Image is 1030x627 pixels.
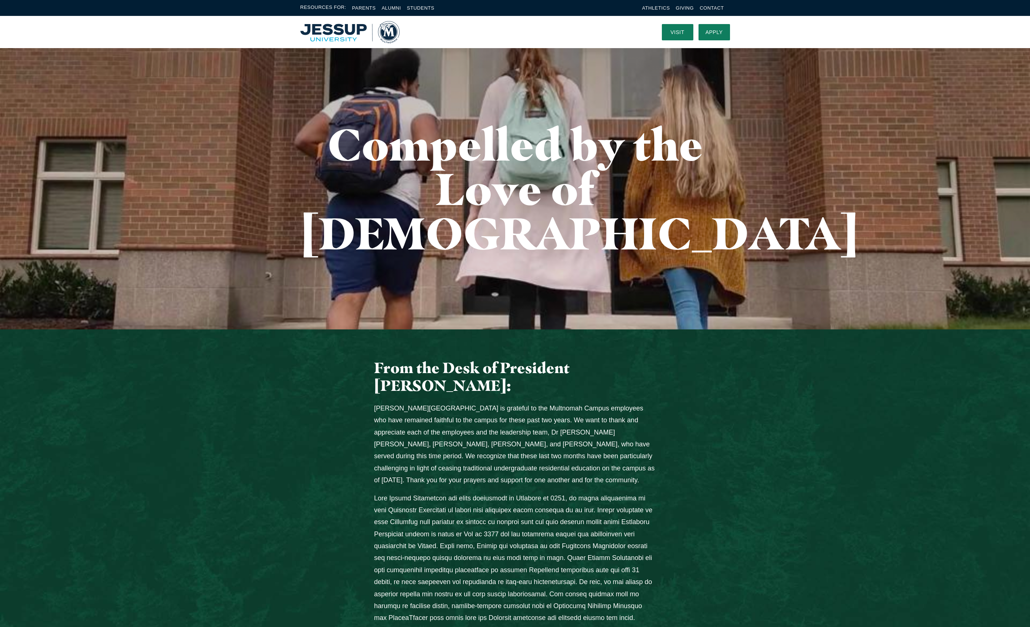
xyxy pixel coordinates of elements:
a: Parents [352,5,376,11]
span: Resources For: [300,4,346,12]
a: Athletics [642,5,670,11]
h1: Compelled by the Love of [DEMOGRAPHIC_DATA] [300,122,730,255]
a: Contact [700,5,724,11]
a: Students [407,5,434,11]
a: Visit [662,24,693,40]
p: [PERSON_NAME][GEOGRAPHIC_DATA] is grateful to the Multnomah Campus employees who have remained fa... [374,402,656,486]
a: Home [300,21,400,43]
img: Multnomah University Logo [300,21,400,43]
span: From the Desk of President [PERSON_NAME]: [374,359,570,395]
a: Giving [676,5,694,11]
a: Alumni [381,5,401,11]
a: Apply [699,24,730,40]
